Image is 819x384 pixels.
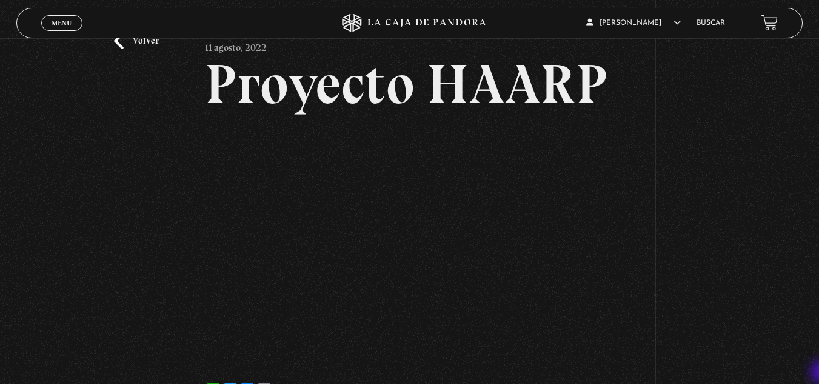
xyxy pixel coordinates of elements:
[586,19,681,27] span: [PERSON_NAME]
[205,33,267,57] p: 11 agosto, 2022
[47,29,76,38] span: Cerrar
[697,19,725,27] a: Buscar
[114,33,159,49] a: Volver
[761,15,778,31] a: View your shopping cart
[205,56,613,112] h2: Proyecto HAARP
[52,19,72,27] span: Menu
